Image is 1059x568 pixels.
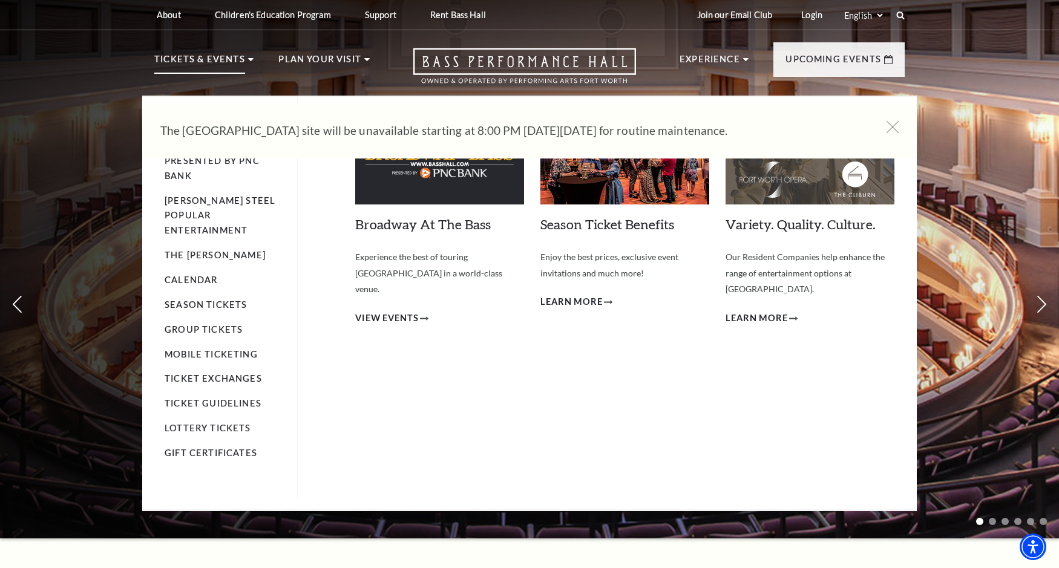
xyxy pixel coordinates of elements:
select: Select: [842,10,885,21]
img: Broadway At The Bass [355,114,524,204]
a: Variety. Quality. Culture. [726,216,876,232]
a: Calendar [165,275,217,285]
a: The [PERSON_NAME] [165,250,266,260]
a: Lottery Tickets [165,423,251,433]
a: Broadway At The Bass [355,216,491,232]
p: The [GEOGRAPHIC_DATA] site will be unavailable starting at 8:00 PM [DATE][DATE] for routine maint... [160,121,862,140]
p: Support [365,10,396,20]
a: Gift Certificates [165,448,257,458]
a: Open this option [370,48,680,96]
a: Ticket Exchanges [165,373,262,384]
p: About [157,10,181,20]
span: Learn More [726,311,788,326]
p: Experience [680,52,740,74]
p: Plan Your Visit [278,52,361,74]
p: Our Resident Companies help enhance the range of entertainment options at [GEOGRAPHIC_DATA]. [726,249,894,298]
img: Variety. Quality. Culture. [726,114,894,204]
img: Season Ticket Benefits [540,114,709,204]
span: Learn More [540,295,603,310]
a: Broadway At The Bass presented by PNC Bank [165,140,284,181]
a: Learn More Season Ticket Benefits [540,295,612,310]
a: [PERSON_NAME] Steel Popular Entertainment [165,195,275,236]
p: Enjoy the best prices, exclusive event invitations and much more! [540,249,709,281]
span: View Events [355,311,419,326]
p: Children's Education Program [215,10,331,20]
a: Season Tickets [165,299,247,310]
a: Learn More Variety. Quality. Culture. [726,311,798,326]
p: Experience the best of touring [GEOGRAPHIC_DATA] in a world-class venue. [355,249,524,298]
p: Rent Bass Hall [430,10,486,20]
div: Accessibility Menu [1020,534,1046,560]
p: Upcoming Events [785,52,881,74]
a: Mobile Ticketing [165,349,258,359]
a: Season Ticket Benefits [540,216,674,232]
p: Tickets & Events [154,52,245,74]
a: Group Tickets [165,324,243,335]
a: Ticket Guidelines [165,398,261,408]
a: View Events [355,311,428,326]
